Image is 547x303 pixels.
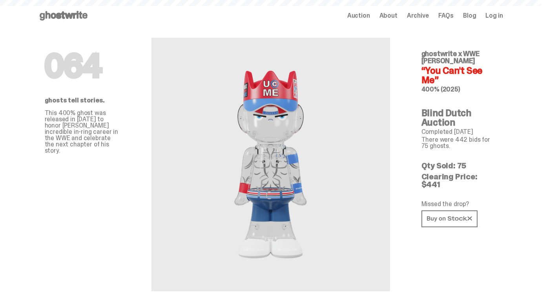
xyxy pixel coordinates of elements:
[421,129,497,135] p: Completed [DATE]
[421,66,497,85] h4: “You Can't See Me”
[421,49,480,66] span: ghostwrite x WWE [PERSON_NAME]
[45,50,120,82] h1: 064
[421,137,497,149] p: There were 442 bids for 75 ghosts.
[379,13,397,19] a: About
[438,13,454,19] a: FAQs
[45,110,120,154] p: This 400% ghost was released in [DATE] to honor [PERSON_NAME] incredible in-ring career in the WW...
[421,162,497,170] p: Qty Sold: 75
[347,13,370,19] a: Auction
[45,97,120,104] p: ghosts tell stories.
[421,85,460,93] span: 400% (2025)
[421,201,497,207] p: Missed the drop?
[407,13,429,19] a: Archive
[485,13,503,19] a: Log in
[421,108,497,127] h4: Blind Dutch Auction
[421,173,497,188] p: Clearing Price: $441
[184,57,357,272] img: WWE John Cena&ldquo;You Can't See Me&rdquo;
[463,13,476,19] a: Blog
